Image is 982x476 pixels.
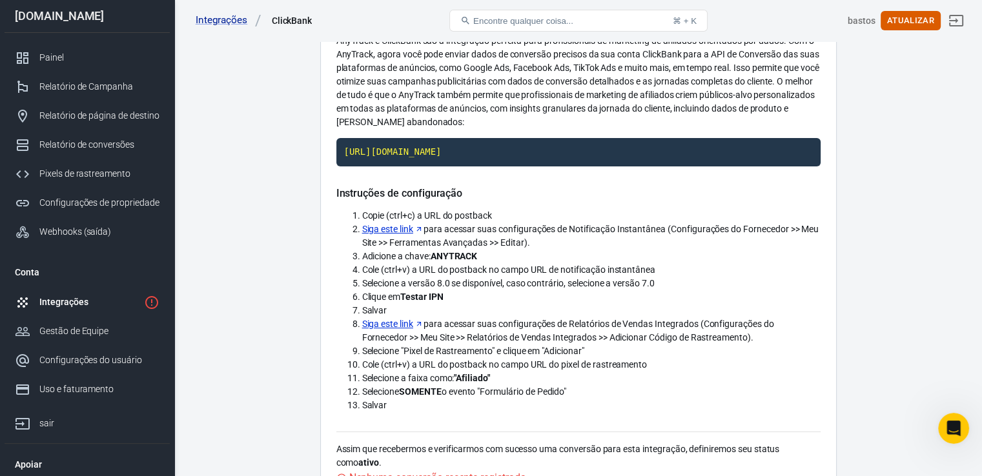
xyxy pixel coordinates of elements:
[362,278,655,288] font: Selecione a versão 8.0 se disponível, caso contrário, selecione a versão 7.0
[15,459,42,470] font: Apoiar
[272,14,312,27] div: ClickBank
[39,110,159,121] font: Relatório de página de destino
[39,168,130,179] font: Pixels de rastreamento
[362,224,819,248] font: para acessar suas configurações de Notificação Instantânea (Configurações do Fornecedor >> Meu Si...
[336,187,463,199] font: Instruções de configuração
[39,197,159,208] font: Configurações de propriedade
[39,81,133,92] font: Relatório de Campanha
[39,418,54,428] font: sair
[5,43,170,72] a: Painel
[442,386,566,397] font: o evento "Formulário de Pedido"
[196,15,247,26] font: Integrações
[887,15,934,25] font: Atualizar
[5,317,170,346] a: Gestão de Equipe
[881,11,941,31] button: Atualizar
[362,373,455,383] font: Selecione a faixa como:
[5,159,170,188] a: Pixels de rastreamento
[362,224,413,234] font: Siga este link
[362,346,584,356] font: Selecione "Pixel de Rastreamento" e clique em "Adicionar"
[938,413,969,444] iframe: Chat ao vivo do Intercom
[673,16,697,26] font: ⌘ + K
[39,139,134,150] font: Relatório de conversões
[5,346,170,375] a: Configurações do usuário
[449,10,708,32] button: Encontre qualquer coisa...⌘ + K
[5,130,170,159] a: Relatório de conversões
[473,16,573,26] font: Encontre qualquer coisa...
[362,319,774,342] font: para acessar suas configurações de Relatórios de Vendas Integrados (Configurações do Fornecedor >...
[362,292,401,302] font: Clique em
[5,375,170,404] a: Uso e faturamento
[848,14,875,28] div: ID da conta: gzTo5W2d
[39,226,111,237] font: Webhooks (saída)
[362,210,492,221] font: Copie (ctrl+c) a URL do postback
[362,359,648,370] font: Cole (ctrl+v) a URL do postback no campo URL do pixel de rastreamento
[336,35,819,127] font: AnyTrack e ClickBank são a integração perfeita para profissionais de marketing de afiliados orien...
[39,384,114,394] font: Uso e faturamento
[5,72,170,101] a: Relatório de Campanha
[15,267,39,277] font: Conta
[39,326,108,336] font: Gestão de Equipe
[848,15,875,26] font: bastos
[144,295,159,310] svg: 1 rede ainda não verificada
[5,404,170,438] a: sair
[399,386,442,397] font: SOMENTE
[400,292,444,302] font: Testar IPN
[336,444,780,468] font: Assim que recebermos e verificarmos com sucesso uma conversão para esta integração, definiremos s...
[39,355,142,365] font: Configurações do usuário
[362,400,387,410] font: Salvar
[5,101,170,130] a: Relatório de página de destino
[454,373,490,383] font: "Afiliado"
[431,251,478,261] font: ANYTRACK
[362,223,424,236] a: Siga este link
[39,52,64,63] font: Painel
[379,457,382,468] font: .
[362,317,424,331] a: Siga este link
[272,15,312,26] font: ClickBank
[358,457,379,468] font: ativo
[362,251,431,261] font: Adicione a chave:
[39,297,88,307] font: Integrações
[336,138,821,166] code: Clique para copiar
[5,217,170,246] a: Webhooks (saída)
[362,319,413,329] font: Siga este link
[196,14,261,28] a: Integrações
[15,9,104,23] font: [DOMAIN_NAME]
[362,305,387,315] font: Salvar
[5,288,170,317] a: Integrações
[941,5,972,36] a: sair
[362,386,400,397] font: Selecione
[5,188,170,217] a: Configurações de propriedade
[362,264,655,275] font: Cole (ctrl+v) a URL do postback no campo URL de notificação instantânea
